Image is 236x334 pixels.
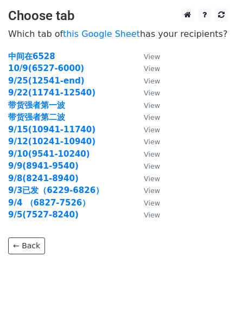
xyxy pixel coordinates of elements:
a: View [133,174,160,183]
small: View [144,89,160,97]
a: 9/3已发（6229-6826） [8,185,104,195]
a: 带货强者第二波 [8,112,65,122]
a: 中间在6528 [8,52,55,61]
small: View [144,65,160,73]
a: View [133,137,160,146]
a: 9/22(11741-12540) [8,88,95,98]
small: View [144,175,160,183]
small: View [144,199,160,207]
small: View [144,211,160,219]
p: Which tab of has your recipients? [8,28,228,40]
a: View [133,112,160,122]
a: 9/8(8241-8940) [8,174,79,183]
a: View [133,100,160,110]
small: View [144,138,160,146]
small: View [144,113,160,121]
a: this Google Sheet [63,29,140,39]
a: 9/15(10941-11740) [8,125,95,134]
small: View [144,53,160,61]
h3: Choose tab [8,8,228,24]
a: 10/9(6527-6000) [8,63,84,73]
a: View [133,161,160,171]
a: ← Back [8,237,45,254]
a: View [133,63,160,73]
a: 9/25(12541-end) [8,76,85,86]
small: View [144,101,160,110]
a: View [133,185,160,195]
a: 带货强者第一波 [8,100,65,110]
small: View [144,77,160,85]
small: View [144,162,160,170]
a: 9/4 （6827-7526） [8,198,90,208]
a: 9/12(10241-10940) [8,137,95,146]
a: View [133,149,160,159]
a: View [133,76,160,86]
a: 9/5(7527-8240) [8,210,79,220]
a: View [133,125,160,134]
a: View [133,52,160,61]
a: View [133,210,160,220]
a: View [133,198,160,208]
small: View [144,126,160,134]
a: 9/9(8941-9540) [8,161,79,171]
a: View [133,88,160,98]
a: 9/10(9541-10240) [8,149,90,159]
small: View [144,150,160,158]
small: View [144,187,160,195]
